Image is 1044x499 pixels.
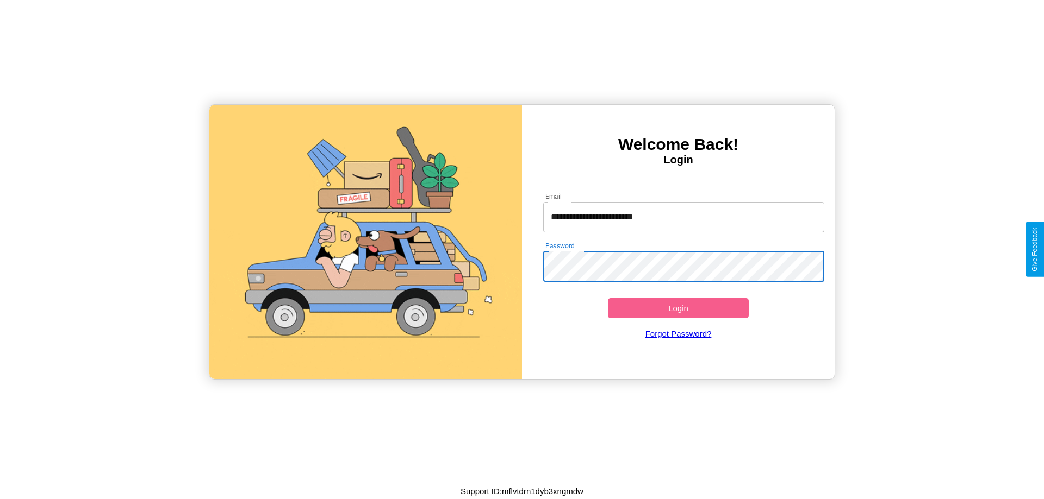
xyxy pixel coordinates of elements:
[545,192,562,201] label: Email
[522,135,835,154] h3: Welcome Back!
[522,154,835,166] h4: Login
[209,105,522,379] img: gif
[545,241,574,250] label: Password
[461,484,583,498] p: Support ID: mflvtdrn1dyb3xngmdw
[608,298,749,318] button: Login
[1031,228,1039,271] div: Give Feedback
[538,318,819,349] a: Forgot Password?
